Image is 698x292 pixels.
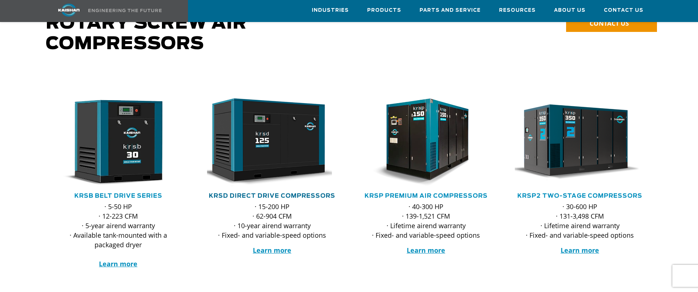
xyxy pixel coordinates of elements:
[202,98,332,186] img: krsd125
[517,193,642,199] a: KRSP2 Two-Stage Compressors
[604,0,643,20] a: Contact Us
[420,0,481,20] a: Parts and Service
[99,259,137,268] a: Learn more
[509,98,640,186] img: krsp350
[361,202,491,240] p: · 40-300 HP · 139-1,521 CFM · Lifetime airend warranty · Fixed- and variable-speed options
[41,4,96,17] img: kaishan logo
[88,9,162,12] img: Engineering the future
[604,6,643,15] span: Contact Us
[207,98,337,186] div: krsd125
[361,98,491,186] div: krsp150
[499,6,536,15] span: Resources
[515,202,645,240] p: · 30-600 HP · 131-3,498 CFM · Lifetime airend warranty · Fixed- and variable-speed options
[590,19,629,28] span: CONTACT US
[554,0,586,20] a: About Us
[554,6,586,15] span: About Us
[312,0,349,20] a: Industries
[367,0,401,20] a: Products
[561,246,599,255] a: Learn more
[499,0,536,20] a: Resources
[515,98,645,186] div: krsp350
[566,15,657,32] a: CONTACT US
[312,6,349,15] span: Industries
[53,98,184,186] div: krsb30
[367,6,401,15] span: Products
[74,193,162,199] a: KRSB Belt Drive Series
[209,193,335,199] a: KRSD Direct Drive Compressors
[365,193,488,199] a: KRSP Premium Air Compressors
[355,98,486,186] img: krsp150
[48,98,178,186] img: krsb30
[53,202,184,269] p: · 5-50 HP · 12-223 CFM · 5-year airend warranty · Available tank-mounted with a packaged dryer
[253,246,291,255] a: Learn more
[420,6,481,15] span: Parts and Service
[207,202,337,240] p: · 15-200 HP · 62-904 CFM · 10-year airend warranty · Fixed- and variable-speed options
[407,246,445,255] a: Learn more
